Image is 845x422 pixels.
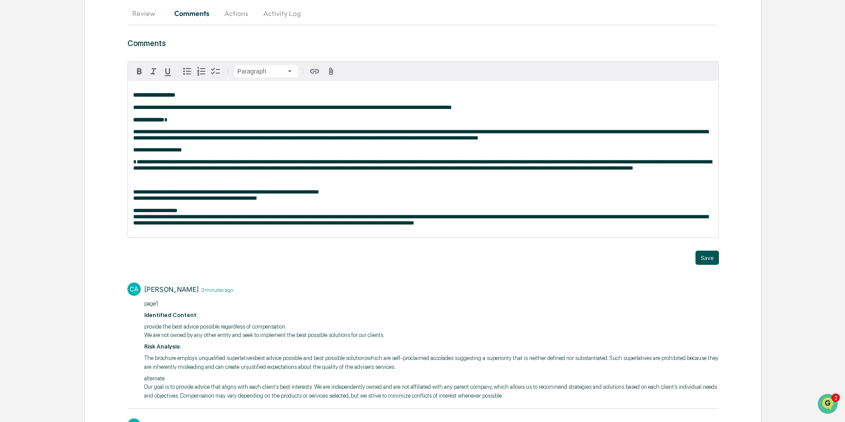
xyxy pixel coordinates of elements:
[161,64,175,78] button: Underline
[323,66,339,77] button: Attach files
[9,112,23,126] img: Ed Schembor
[73,120,77,128] span: •
[40,68,145,77] div: Start new chat
[144,285,199,294] div: [PERSON_NAME]
[199,286,233,293] time: Thursday, September 18, 2025 at 12:19:14 PM EDT
[144,354,719,371] p: The brochure employs unqualified superlativesbest advice possible and best possible solutionswhic...
[62,195,107,202] a: Powered byPylon
[9,158,16,165] div: 🖐️
[9,19,161,33] p: How can we help?
[144,299,719,308] p: page1
[817,393,841,417] iframe: Open customer support
[61,154,113,170] a: 🗄️Attestations
[9,175,16,182] div: 🔎
[127,3,719,24] div: secondary tabs example
[256,3,308,24] button: Activity Log
[146,64,161,78] button: Italic
[127,283,141,296] div: CA
[78,120,96,128] span: [DATE]
[127,39,719,48] h3: Comments
[144,343,181,350] strong: Risk Analysis:
[127,3,167,24] button: Review
[150,70,161,81] button: Start new chat
[695,251,719,265] button: Save
[216,3,256,24] button: Actions
[18,121,25,128] img: 1746055101610-c473b297-6a78-478c-a979-82029cc54cd1
[18,174,56,183] span: Data Lookup
[88,196,107,202] span: Pylon
[144,322,719,340] p: provide the best advice possible regardless of compensation. We are not owned by any other entity...
[73,157,110,166] span: Attestations
[18,157,57,166] span: Preclearance
[144,312,198,318] strong: Identified Content:
[234,65,298,77] button: Block type
[167,3,216,24] button: Comments
[27,120,72,128] span: [PERSON_NAME]
[144,374,719,400] p: alternate Our goal is to provide advice that aligns with each client’s best interests. We are ind...
[9,98,59,105] div: Past conversations
[5,170,59,186] a: 🔎Data Lookup
[64,158,71,165] div: 🗄️
[132,64,146,78] button: Bold
[40,77,122,84] div: We're available if you need us!
[5,154,61,170] a: 🖐️Preclearance
[9,68,25,84] img: 1746055101610-c473b297-6a78-478c-a979-82029cc54cd1
[19,68,35,84] img: 6558925923028_b42adfe598fdc8269267_72.jpg
[137,97,161,107] button: See all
